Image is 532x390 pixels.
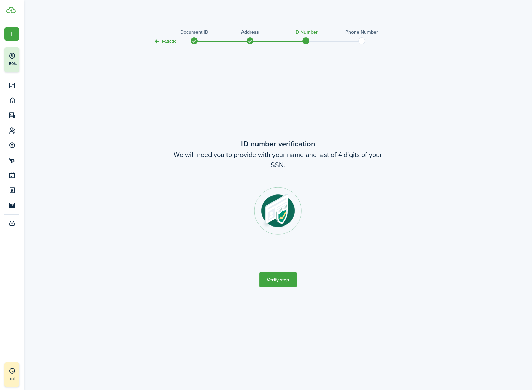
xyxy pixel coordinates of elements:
[345,29,378,36] h3: Phone Number
[254,187,302,235] img: ID number step
[6,7,16,13] img: TenantCloud
[259,272,297,287] button: Verify step
[180,29,208,36] h3: Document ID
[135,138,421,150] wizard-step-header-title: ID number verification
[294,29,318,36] h3: ID Number
[9,61,17,67] p: 50%
[4,362,19,387] a: Trial
[135,150,421,170] wizard-step-header-description: We will need you to provide with your name and last of 4 digits of your SSN.
[4,27,19,41] button: Open menu
[241,29,259,36] h3: Address
[154,38,176,45] button: Back
[4,47,61,72] button: 50%
[8,375,35,381] p: Trial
